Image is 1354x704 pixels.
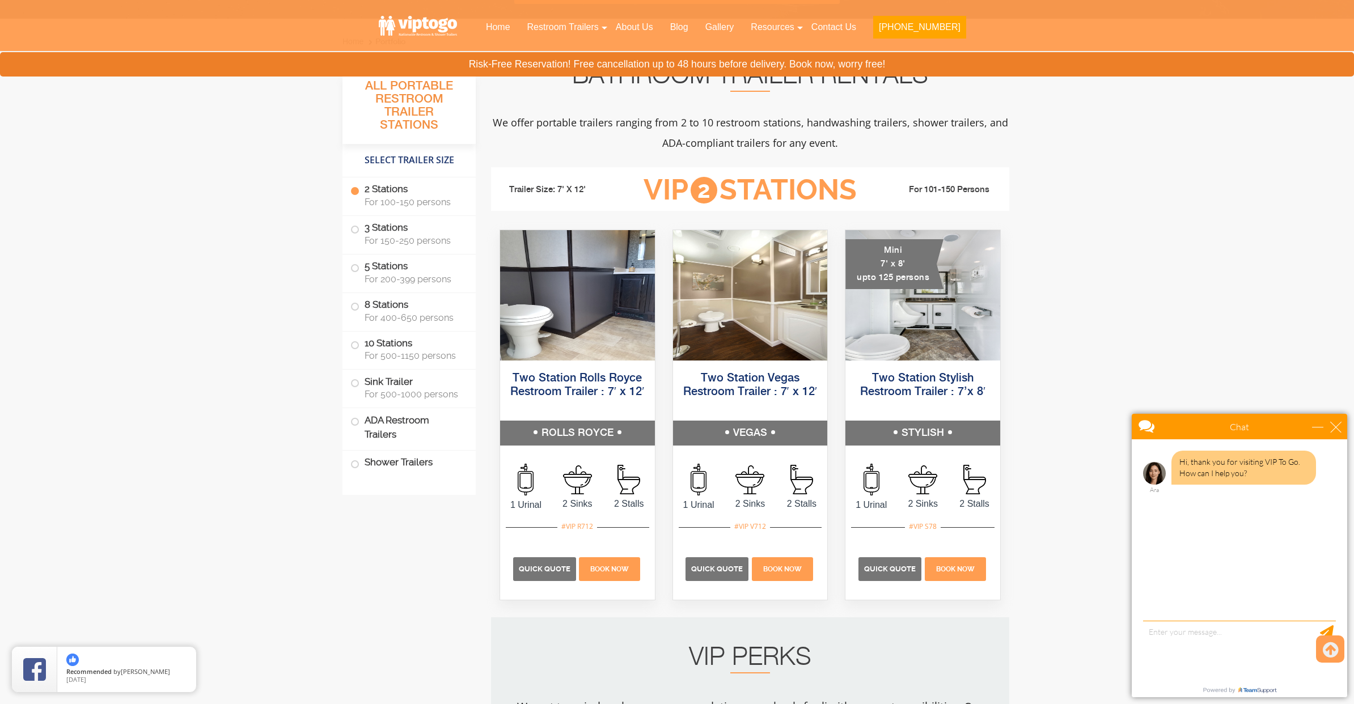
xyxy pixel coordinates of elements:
[691,565,743,573] span: Quick Quote
[865,15,975,45] a: [PHONE_NUMBER]
[557,519,597,534] div: #VIP R712
[514,646,987,673] h2: VIP PERKS
[499,173,626,207] li: Trailer Size: 7' X 12'
[963,465,986,494] img: an icon of stall
[519,15,607,40] a: Restroom Trailers
[563,465,592,494] img: an icon of sink
[500,230,655,361] img: Side view of two station restroom trailer with separate doors for males and females
[845,421,1000,446] h5: STYLISH
[350,451,468,475] label: Shower Trailers
[776,497,827,511] span: 2 Stalls
[845,498,897,512] span: 1 Urinal
[365,274,462,285] span: For 200-399 persons
[603,497,655,511] span: 2 Stalls
[365,350,462,361] span: For 500-1150 persons
[491,65,1009,92] h2: Bathroom Trailer Rentals
[519,565,570,573] span: Quick Quote
[518,464,534,495] img: an icon of urinal
[697,15,743,40] a: Gallery
[66,668,187,676] span: by
[845,239,943,289] div: Mini 7' x 8' upto 125 persons
[897,497,949,511] span: 2 Sinks
[873,16,966,39] button: [PHONE_NUMBER]
[350,177,468,213] label: 2 Stations
[1125,407,1354,704] iframe: Live Chat Box
[673,498,725,512] span: 1 Urinal
[626,175,874,206] h3: VIP Stations
[342,76,476,144] h3: All Portable Restroom Trailer Stations
[683,372,818,398] a: Two Station Vegas Restroom Trailer : 7′ x 12′
[864,565,916,573] span: Quick Quote
[365,312,462,323] span: For 400-650 persons
[735,465,764,494] img: an icon of sink
[790,465,813,494] img: an icon of stall
[23,658,46,681] img: Review Rating
[477,15,519,40] a: Home
[350,216,468,251] label: 3 Stations
[350,408,468,447] label: ADA Restroom Trailers
[365,389,462,400] span: For 500-1000 persons
[365,235,462,246] span: For 150-250 persons
[858,563,923,573] a: Quick Quote
[662,15,697,40] a: Blog
[750,563,814,573] a: Book Now
[864,464,879,495] img: an icon of urinal
[121,667,170,676] span: [PERSON_NAME]
[552,497,603,511] span: 2 Sinks
[860,372,985,398] a: Two Station Stylish Restroom Trailer : 7’x 8′
[673,230,828,361] img: Side view of two station restroom trailer with separate doors for males and females
[350,370,468,405] label: Sink Trailer
[936,565,975,573] span: Book Now
[949,497,1000,511] span: 2 Stalls
[803,15,865,40] a: Contact Us
[686,563,750,573] a: Quick Quote
[730,519,770,534] div: #VIP V712
[66,654,79,666] img: thumbs up icon
[500,498,552,512] span: 1 Urinal
[845,230,1000,361] img: A mini restroom trailer with two separate stations and separate doors for males and females
[590,565,629,573] span: Book Now
[513,563,578,573] a: Quick Quote
[763,565,802,573] span: Book Now
[500,421,655,446] h5: ROLLS ROYCE
[66,675,86,684] span: [DATE]
[923,563,987,573] a: Book Now
[510,372,645,398] a: Two Station Rolls Royce Restroom Trailer : 7′ x 12′
[66,667,112,676] span: Recommended
[691,177,717,203] span: 2
[365,197,462,207] span: For 100-150 persons
[491,112,1009,153] p: We offer portable trailers ranging from 2 to 10 restroom stations, handwashing trailers, shower t...
[874,183,1001,197] li: For 101-150 Persons
[350,255,468,290] label: 5 Stations
[725,497,776,511] span: 2 Sinks
[607,15,662,40] a: About Us
[578,563,642,573] a: Book Now
[350,293,468,328] label: 8 Stations
[908,465,937,494] img: an icon of sink
[673,421,828,446] h5: VEGAS
[617,465,640,494] img: an icon of stall
[342,150,476,171] h4: Select Trailer Size
[691,464,706,495] img: an icon of urinal
[350,332,468,367] label: 10 Stations
[905,519,941,534] div: #VIP S78
[742,15,802,40] a: Resources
